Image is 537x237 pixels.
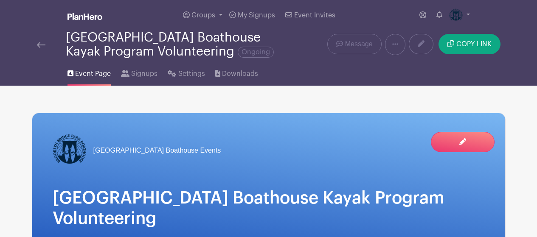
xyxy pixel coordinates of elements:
[168,59,205,86] a: Settings
[191,12,215,19] span: Groups
[131,69,157,79] span: Signups
[53,134,87,167] img: Logo-Title.png
[75,69,111,79] span: Event Page
[93,145,221,156] span: [GEOGRAPHIC_DATA] Boathouse Events
[345,39,373,49] span: Message
[449,8,463,22] img: Logo-Title.png
[238,12,275,19] span: My Signups
[67,59,111,86] a: Event Page
[215,59,258,86] a: Downloads
[53,188,485,229] h1: [GEOGRAPHIC_DATA] Boathouse Kayak Program Volunteering
[222,69,258,79] span: Downloads
[439,34,500,54] button: COPY LINK
[238,47,274,58] span: Ongoing
[121,59,157,86] a: Signups
[327,34,381,54] a: Message
[294,12,335,19] span: Event Invites
[178,69,205,79] span: Settings
[67,13,102,20] img: logo_white-6c42ec7e38ccf1d336a20a19083b03d10ae64f83f12c07503d8b9e83406b4c7d.svg
[37,42,45,48] img: back-arrow-29a5d9b10d5bd6ae65dc969a981735edf675c4d7a1fe02e03b50dbd4ba3cdb55.svg
[66,31,296,59] div: [GEOGRAPHIC_DATA] Boathouse Kayak Program Volunteering
[456,41,492,47] span: COPY LINK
